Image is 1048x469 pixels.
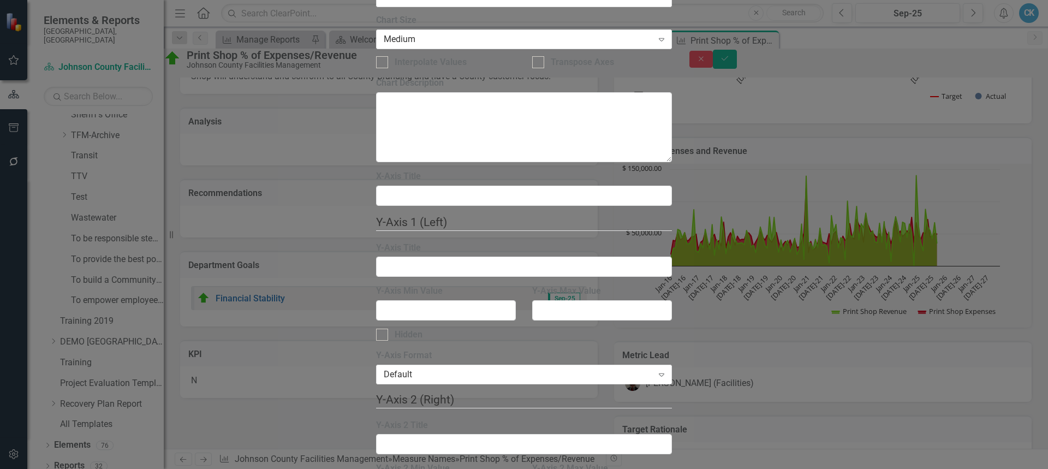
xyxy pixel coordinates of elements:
legend: Y-Axis 2 (Right) [376,391,672,408]
div: Medium [384,33,653,46]
div: Transpose Axes [551,56,614,69]
label: Y-Axis Max Value [532,285,672,298]
legend: Y-Axis 1 (Left) [376,214,672,231]
label: Y-Axis 2 Title [376,419,672,432]
label: X-Axis Title [376,170,672,183]
div: Hidden [395,329,422,341]
div: Default [384,368,653,381]
label: Y-Axis Title [376,242,672,254]
label: Y-Axis Min Value [376,285,516,298]
label: Y-Axis Format [376,349,672,362]
div: Interpolate Values [395,56,467,69]
label: Chart Size [376,14,672,27]
label: Chart Description [376,77,672,90]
